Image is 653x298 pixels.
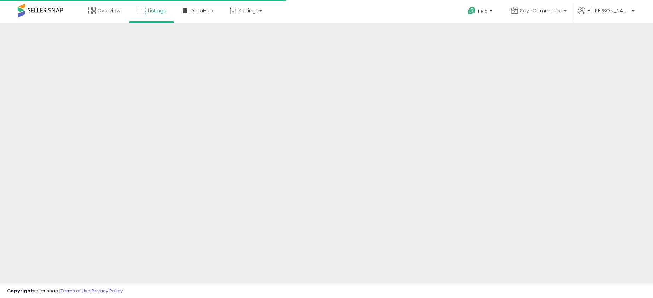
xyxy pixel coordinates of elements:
strong: Copyright [7,287,33,294]
span: SaynCommerce [520,7,562,14]
div: seller snap | | [7,288,123,294]
a: Privacy Policy [92,287,123,294]
span: DataHub [191,7,213,14]
span: Help [478,8,487,14]
a: Hi [PERSON_NAME] [578,7,635,23]
span: Overview [97,7,120,14]
i: Get Help [467,6,476,15]
a: Help [462,1,499,23]
span: Listings [148,7,166,14]
span: Hi [PERSON_NAME] [587,7,630,14]
a: Terms of Use [60,287,91,294]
